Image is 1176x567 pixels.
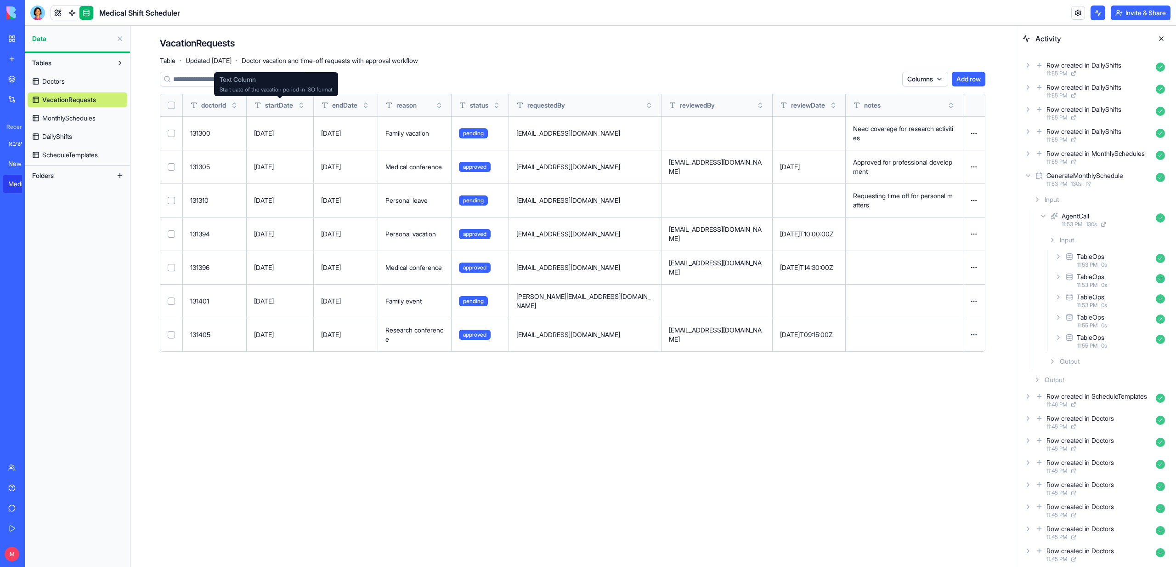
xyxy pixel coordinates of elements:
[8,159,34,168] div: New App
[230,101,239,110] button: Toggle sort
[1101,322,1107,329] span: 0 s
[1062,212,1089,221] div: AgentCall
[1046,92,1067,99] span: 11:55 PM
[3,123,22,131] span: Recent
[160,37,235,50] h4: VacationRequests
[42,114,96,123] span: MonthlySchedules
[780,330,838,339] p: [DATE]T09:15:00Z
[669,158,764,176] p: [EMAIL_ADDRESS][DOMAIN_NAME]
[853,158,955,176] p: Approved for professional development
[459,195,488,206] span: pending
[853,124,955,143] p: Need coverage for research activities
[6,6,63,19] img: logo
[160,56,175,65] span: Table
[967,260,981,275] button: Open menu
[853,191,955,210] p: Requesting time off for personal matters
[28,111,127,126] a: MonthlySchedules
[28,129,127,144] a: DailyShifts
[297,101,306,110] button: Toggle sort
[902,72,948,86] button: Columns
[1101,302,1107,309] span: 0 s
[645,101,654,110] button: Toggle sort
[1101,342,1107,349] span: 0 s
[1077,342,1097,349] span: 11:55 PM
[321,263,370,272] p: [DATE]
[1046,546,1114,556] div: Row created in Doctors
[1060,235,1074,245] span: Input
[235,53,238,68] span: ·
[385,297,444,306] p: Family event
[385,229,444,239] p: Personal vacation
[254,330,306,339] p: [DATE]
[459,128,488,138] span: pending
[1046,480,1114,489] div: Row created in Doctors
[669,258,764,277] p: [EMAIL_ADDRESS][DOMAIN_NAME]
[435,101,444,110] button: Toggle sort
[946,101,955,110] button: Toggle sort
[385,129,444,138] p: Family vacation
[1046,149,1145,158] div: Row created in MonthlySchedules
[1077,302,1097,309] span: 11:53 PM
[385,326,444,344] p: Research conference
[1046,180,1067,188] span: 11:53 PM
[669,326,764,344] p: [EMAIL_ADDRESS][DOMAIN_NAME]
[967,294,981,309] button: Open menu
[1046,392,1147,401] div: Row created in ScheduleTemplates
[1046,105,1121,114] div: Row created in DailyShifts
[1046,70,1067,77] span: 11:55 PM
[780,229,838,239] p: [DATE]T10:00:00Z
[42,132,72,141] span: DailyShifts
[168,264,175,271] button: Select row
[1046,533,1067,541] span: 11:45 PM
[669,225,764,243] p: [EMAIL_ADDRESS][DOMAIN_NAME]
[1046,83,1121,92] div: Row created in DailyShifts
[1046,158,1067,166] span: 11:55 PM
[1046,127,1121,136] div: Row created in DailyShifts
[459,330,491,340] span: approved
[952,72,985,86] button: Add row
[168,102,175,109] button: Select all
[254,196,306,205] p: [DATE]
[32,58,51,68] span: Tables
[1101,281,1107,289] span: 0 s
[1035,33,1148,44] span: Activity
[967,126,981,141] button: Open menu
[1077,281,1097,289] span: 11:53 PM
[254,162,306,172] p: [DATE]
[321,330,370,339] p: [DATE]
[32,171,54,180] span: Folders
[1046,502,1114,511] div: Row created in Doctors
[492,101,501,110] button: Toggle sort
[396,101,417,110] span: reason
[1062,221,1082,228] span: 11:53 PM
[265,101,293,110] span: startDate
[967,193,981,208] button: Open menu
[242,56,418,65] span: Doctor vacation and time-off requests with approval workflow
[1046,556,1067,563] span: 11:45 PM
[1046,401,1067,408] span: 11:46 PM
[527,101,565,110] span: requestedBy
[1077,252,1104,261] div: TableOps
[1046,467,1067,475] span: 11:45 PM
[321,196,370,205] p: [DATE]
[1086,221,1097,228] span: 130 s
[3,155,40,173] a: New App
[385,196,444,205] p: Personal leave
[1045,375,1064,384] span: Output
[780,263,838,272] p: [DATE]T14:30:00Z
[1046,445,1067,452] span: 11:45 PM
[190,129,239,138] p: 131300
[220,86,333,93] span: Start date of the vacation period in ISO format
[190,162,239,172] p: 131305
[1046,423,1067,430] span: 11:45 PM
[1077,292,1104,302] div: TableOps
[1077,313,1104,322] div: TableOps
[680,101,715,110] span: reviewedBy
[168,331,175,338] button: Select row
[459,296,488,306] span: pending
[1101,261,1107,269] span: 0 s
[1077,261,1097,269] span: 11:53 PM
[28,56,113,70] button: Tables
[28,148,127,162] a: ScheduleTemplates
[5,547,19,561] span: M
